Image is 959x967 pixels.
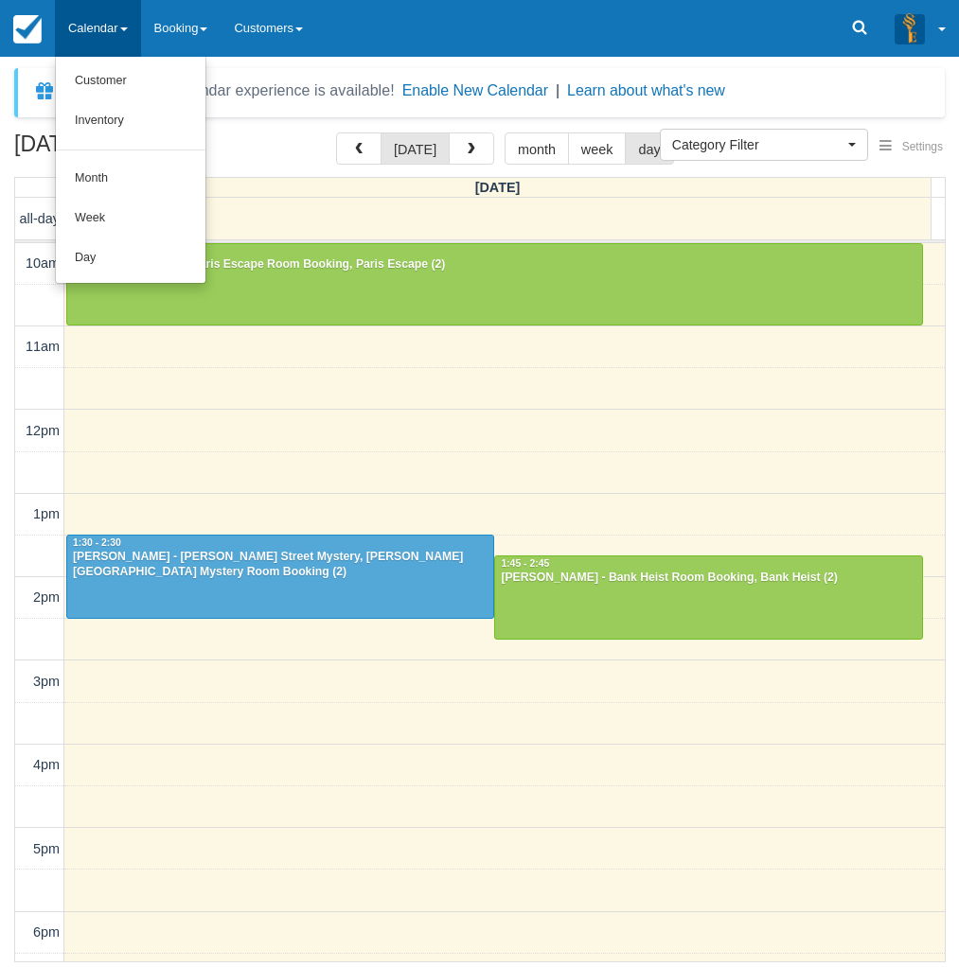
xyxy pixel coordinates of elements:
a: Learn about what's new [567,82,725,98]
span: 1:45 - 2:45 [501,558,549,569]
span: 2pm [33,589,60,605]
span: 6pm [33,924,60,940]
span: 5pm [33,841,60,856]
a: 1:30 - 2:30[PERSON_NAME] - [PERSON_NAME] Street Mystery, [PERSON_NAME][GEOGRAPHIC_DATA] Mystery R... [66,535,494,618]
img: A3 [895,13,925,44]
button: Settings [868,133,954,161]
button: week [568,132,627,165]
div: [PERSON_NAME] - [PERSON_NAME] Street Mystery, [PERSON_NAME][GEOGRAPHIC_DATA] Mystery Room Booking... [72,550,488,580]
span: 12pm [26,423,60,438]
h2: [DATE] [14,132,254,167]
ul: Calendar [55,57,206,284]
button: month [505,132,569,165]
a: Month [56,159,205,199]
div: A new Booking Calendar experience is available! [63,79,395,102]
span: | [556,82,559,98]
button: Category Filter [660,129,868,161]
div: [PERSON_NAME] - Bank Heist Room Booking, Bank Heist (2) [500,571,916,586]
button: day [625,132,673,165]
a: Day [56,238,205,278]
a: 1:45 - 2:45[PERSON_NAME] - Bank Heist Room Booking, Bank Heist (2) [494,555,922,639]
a: Inventory [56,101,205,141]
div: [PERSON_NAME] - Paris Escape Room Booking, Paris Escape (2) [72,257,917,273]
span: Category Filter [672,135,844,154]
button: Enable New Calendar [402,81,548,100]
span: Settings [902,140,943,153]
span: 11am [26,339,60,354]
span: [DATE] [475,180,521,195]
span: all-day [20,211,60,226]
a: Week [56,199,205,238]
span: 1pm [33,506,60,521]
span: 10am [26,255,60,271]
a: 10:00 - 11:00[PERSON_NAME] - Paris Escape Room Booking, Paris Escape (2) [66,243,923,326]
span: 1:30 - 2:30 [73,537,121,548]
a: Customer [56,62,205,101]
img: checkfront-main-nav-mini-logo.png [13,15,42,44]
span: 3pm [33,674,60,689]
span: 4pm [33,757,60,772]
button: [DATE] [381,132,450,165]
